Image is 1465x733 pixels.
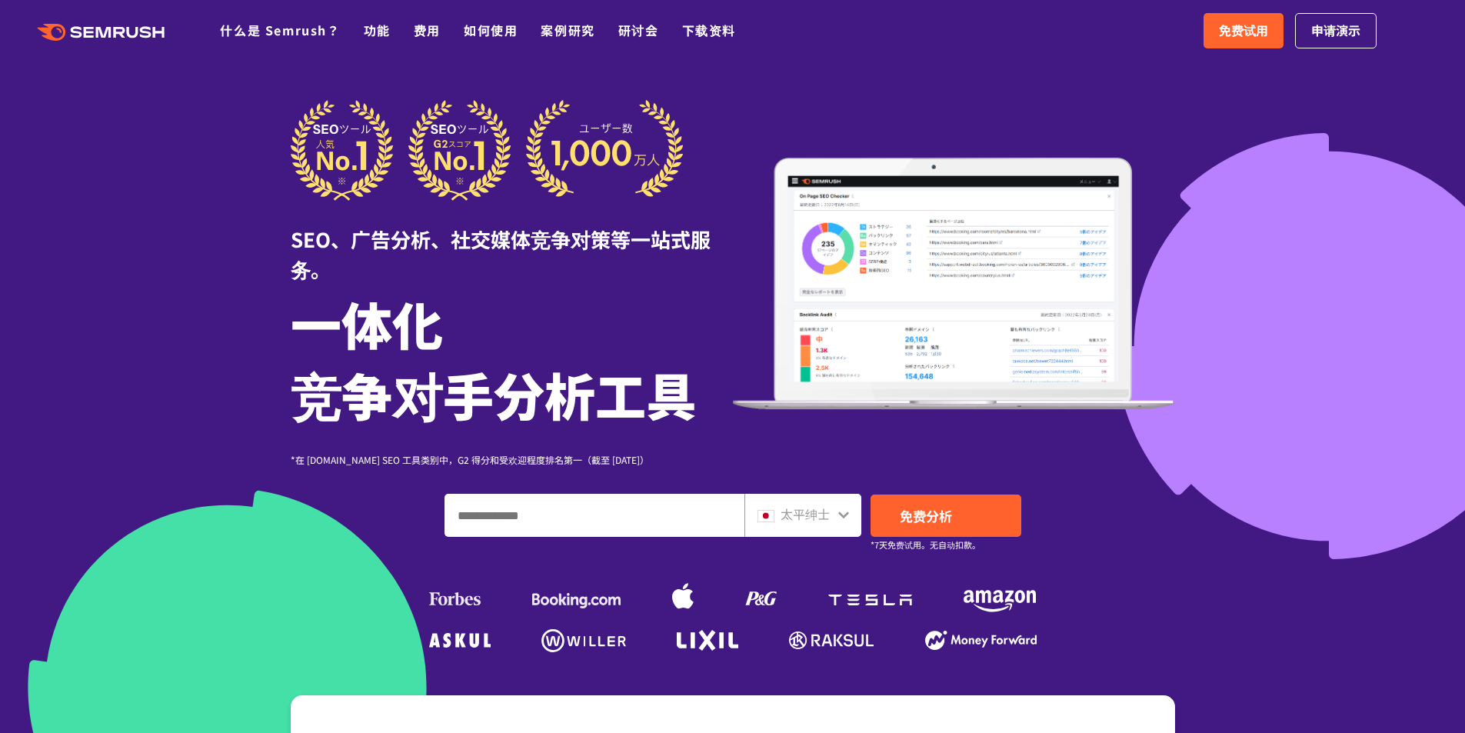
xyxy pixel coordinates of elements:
font: 太平绅士 [781,505,830,523]
a: 功能 [364,21,391,39]
a: 如何使用 [464,21,518,39]
font: 一体化 [291,286,443,360]
input: 输入域名、关键字或 URL [445,495,744,536]
a: 申请演示 [1295,13,1377,48]
a: 案例研究 [541,21,594,39]
font: 免费试用 [1219,21,1268,39]
a: 免费分析 [871,495,1021,537]
font: 申请演示 [1311,21,1360,39]
a: 费用 [414,21,441,39]
a: 免费试用 [1204,13,1284,48]
a: 研讨会 [618,21,659,39]
a: 下载资料 [682,21,736,39]
font: *在 [DOMAIN_NAME] SEO 工具类别中，G2 得分和受欢迎程度排名第一（截至 [DATE]） [291,453,649,466]
font: SEO、广告分析、社交媒体竞争对策等一站式服务。 [291,225,711,283]
font: 免费分析 [900,506,952,525]
a: 什么是 Semrush？ [220,21,340,39]
font: 竞争对手分析工具 [291,357,697,431]
font: *7天免费试用。无自动扣款。 [871,538,981,551]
